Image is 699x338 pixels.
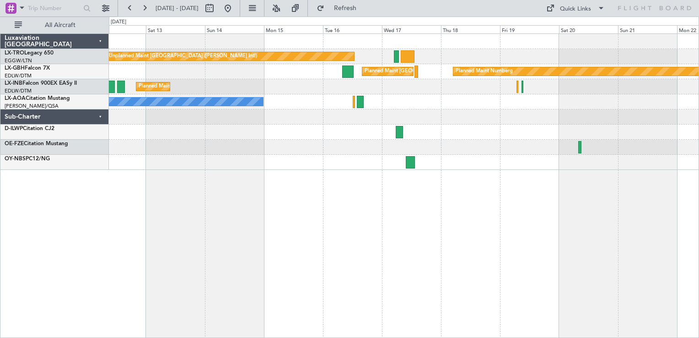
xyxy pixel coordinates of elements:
span: All Aircraft [24,22,97,28]
div: Mon 15 [264,25,323,33]
span: OY-NBS [5,156,26,162]
div: Quick Links [560,5,591,14]
div: Wed 17 [382,25,441,33]
a: OY-NBSPC12/NG [5,156,50,162]
input: Trip Number [28,1,81,15]
a: D-ILWPCitation CJ2 [5,126,54,131]
button: Refresh [312,1,367,16]
a: EDLW/DTM [5,72,32,79]
div: Sat 20 [559,25,618,33]
a: LX-AOACitation Mustang [5,96,70,101]
span: LX-GBH [5,65,25,71]
div: Fri 12 [87,25,146,33]
a: LX-INBFalcon 900EX EASy II [5,81,77,86]
div: [DATE] [111,18,126,26]
a: LX-TROLegacy 650 [5,50,54,56]
span: LX-AOA [5,96,26,101]
a: [PERSON_NAME]/QSA [5,103,59,109]
div: Sun 21 [618,25,677,33]
span: LX-TRO [5,50,24,56]
span: [DATE] - [DATE] [156,4,199,12]
span: Refresh [326,5,365,11]
div: Fri 19 [500,25,559,33]
div: Planned Maint [GEOGRAPHIC_DATA] ([GEOGRAPHIC_DATA]) [365,65,509,78]
a: EDLW/DTM [5,87,32,94]
div: Sun 14 [205,25,264,33]
div: Unplanned Maint [GEOGRAPHIC_DATA] ([PERSON_NAME] Intl) [109,49,257,63]
span: OE-FZE [5,141,24,147]
a: EGGW/LTN [5,57,32,64]
span: D-ILWP [5,126,23,131]
a: LX-GBHFalcon 7X [5,65,50,71]
button: All Aircraft [10,18,99,33]
div: Sat 13 [146,25,205,33]
div: Thu 18 [441,25,500,33]
span: LX-INB [5,81,22,86]
a: OE-FZECitation Mustang [5,141,68,147]
button: Quick Links [542,1,609,16]
div: Planned Maint Nurnberg [456,65,513,78]
div: Planned Maint [GEOGRAPHIC_DATA] ([GEOGRAPHIC_DATA]) [139,80,283,93]
div: Tue 16 [323,25,382,33]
